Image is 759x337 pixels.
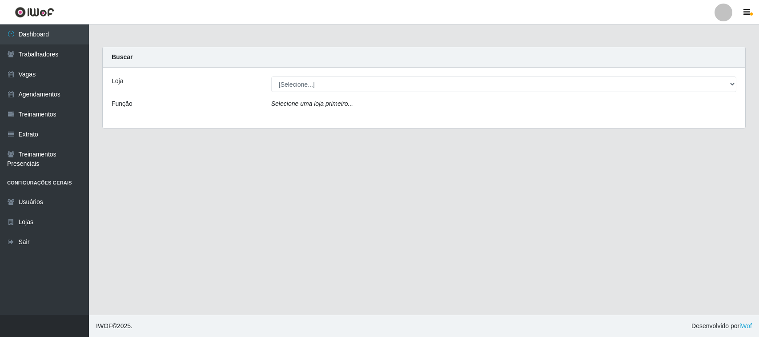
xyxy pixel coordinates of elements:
[96,321,133,331] span: © 2025 .
[112,76,123,86] label: Loja
[112,99,133,108] label: Função
[739,322,752,329] a: iWof
[112,53,133,60] strong: Buscar
[271,100,353,107] i: Selecione uma loja primeiro...
[96,322,112,329] span: IWOF
[15,7,54,18] img: CoreUI Logo
[691,321,752,331] span: Desenvolvido por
